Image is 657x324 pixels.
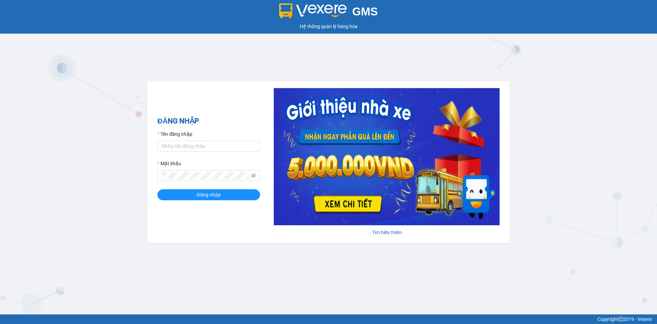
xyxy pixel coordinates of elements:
span: eye-invisible [251,173,256,178]
div: Tìm hiểu thêm [274,229,500,236]
label: Tên đăng nhập [157,130,192,138]
label: Mật khẩu [157,160,181,167]
input: Tên đăng nhập [157,141,260,152]
a: GMS [279,10,378,16]
div: Copyright 2019 - Vexere [5,315,652,323]
span: GMS [352,5,378,18]
button: Đăng nhập [157,189,260,200]
input: Mật khẩu [162,172,250,179]
span: copyright [618,317,623,322]
img: banner-0 [274,88,500,225]
div: Hệ thống quản lý hàng hóa [2,23,655,30]
span: Đăng nhập [197,191,221,199]
img: logo 2 [279,3,347,19]
h2: ĐĂNG NHẬP [157,116,260,127]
